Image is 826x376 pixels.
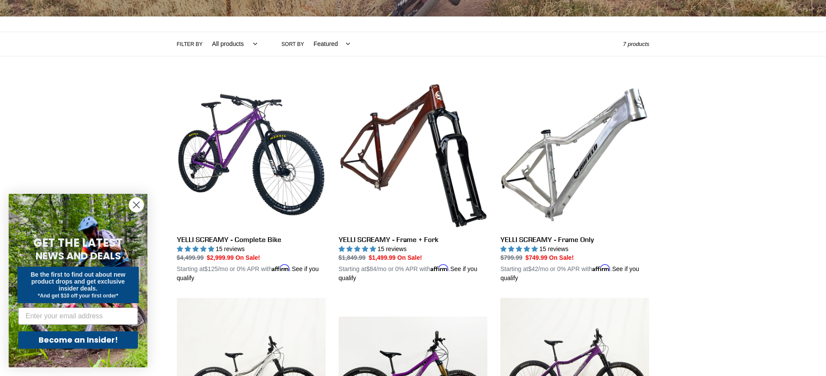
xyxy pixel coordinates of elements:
span: NEWS AND DEALS [36,249,121,263]
label: Filter by [177,40,203,48]
label: Sort by [281,40,304,48]
span: *And get $10 off your first order* [38,293,118,299]
span: GET THE LATEST [33,235,123,251]
span: Be the first to find out about new product drops and get exclusive insider deals. [31,271,126,292]
input: Enter your email address [18,307,138,325]
button: Close dialog [129,197,144,213]
span: 7 products [623,41,650,47]
button: Become an Insider! [18,331,138,349]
